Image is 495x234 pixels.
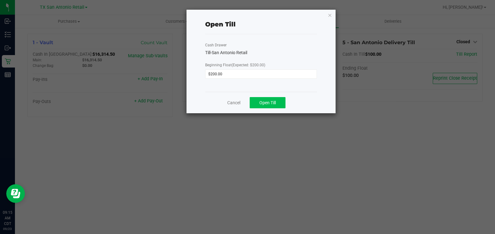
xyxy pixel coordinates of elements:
[250,97,285,108] button: Open Till
[205,49,317,56] div: Till-San Antonio Retail
[227,100,240,106] a: Cancel
[205,42,227,48] label: Cash Drawer
[205,20,236,29] div: Open Till
[205,63,265,67] span: Beginning Float
[232,63,265,67] span: (Expected: $200.00)
[259,100,276,105] span: Open Till
[6,184,25,203] iframe: Resource center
